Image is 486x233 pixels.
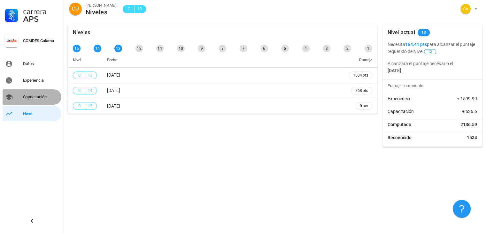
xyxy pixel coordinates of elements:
[23,38,59,43] div: COMDES Calama
[86,9,116,16] div: Niveles
[88,103,93,109] span: 15
[23,8,59,15] div: Carrera
[3,89,61,105] a: Capacitación
[462,108,477,115] span: + 536.6
[457,95,477,102] span: + 1599.99
[72,3,79,15] span: CU
[388,95,410,102] span: Experiencia
[353,72,368,79] span: 1534 pts
[365,45,372,52] div: 1
[388,68,401,73] b: [DATE]
[77,87,82,94] span: C
[127,6,132,12] span: C
[467,134,477,141] span: 1534
[23,78,59,83] div: Experiencia
[3,56,61,71] a: Datos
[198,45,205,52] div: 9
[302,45,310,52] div: 4
[73,45,81,52] div: 15
[240,45,247,52] div: 7
[3,106,61,121] a: Nivel
[137,6,142,12] span: 13
[460,121,477,128] span: 2136.59
[355,87,368,94] span: 768 pts
[77,103,82,109] span: C
[86,2,116,9] div: [PERSON_NAME]
[413,49,437,54] span: Nivel
[23,61,59,66] div: Datos
[107,72,120,78] span: [DATE]
[114,45,122,52] div: 13
[260,45,268,52] div: 6
[68,52,102,68] th: Nivel
[388,108,414,115] span: Capacitación
[460,4,471,14] div: avatar
[388,134,412,141] span: Reconocido
[428,49,432,54] span: 12
[3,73,61,88] a: Experiencia
[69,3,82,15] div: avatar
[94,45,101,52] div: 14
[23,15,59,23] div: APS
[360,103,368,109] span: 0 pts
[385,79,482,92] div: Puntaje computado
[156,45,164,52] div: 11
[102,52,344,68] th: Fecha
[135,45,143,52] div: 12
[323,45,330,52] div: 3
[73,24,90,41] div: Niveles
[388,41,477,55] p: Necesita para alcanzar el puntaje requerido del
[107,88,120,93] span: [DATE]
[219,45,226,52] div: 8
[421,29,426,36] span: 13
[405,42,427,47] b: 164.41 pts
[77,72,82,79] span: C
[88,87,93,94] span: 14
[73,58,81,62] span: Nivel
[344,52,377,68] th: Puntaje
[88,72,93,79] span: 13
[177,45,185,52] div: 10
[23,111,59,116] div: Nivel
[388,60,477,74] p: Alcanzará el puntaje necesario el .
[107,58,117,62] span: Fecha
[388,121,411,128] span: Computado
[281,45,289,52] div: 5
[359,58,372,62] span: Puntaje
[388,24,415,41] div: Nivel actual
[107,103,120,109] span: [DATE]
[343,45,351,52] div: 2
[23,94,59,100] div: Capacitación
